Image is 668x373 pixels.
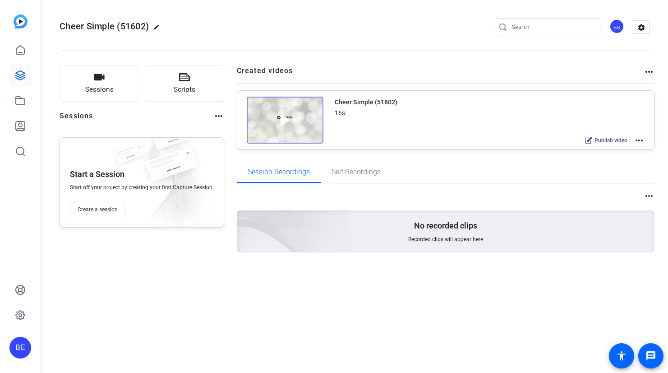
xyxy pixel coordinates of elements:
[616,350,627,361] mat-icon: accessibility
[153,24,164,35] mat-icon: edit
[609,19,625,35] ngx-avatar: Brian Stauffer
[634,135,645,146] mat-icon: more_horiz
[145,65,225,102] button: Scripts
[632,21,650,34] mat-icon: settings
[60,65,139,102] button: Sessions
[85,84,114,95] span: Sessions
[213,111,224,121] mat-icon: more_horiz
[594,137,627,144] span: Publish video
[644,191,654,201] mat-icon: more_horiz
[60,111,93,128] h2: Sessions
[512,22,593,33] input: Search
[645,350,656,361] mat-icon: message
[14,14,28,28] img: blue-gradient.svg
[609,19,624,34] div: BS
[70,169,124,180] p: Start a Session
[110,143,150,170] img: fake-session.png
[335,107,345,118] div: 16s
[70,202,125,217] button: Create a session
[644,66,654,77] mat-icon: more_horiz
[237,65,644,83] h2: Created videos
[247,97,323,144] img: Creator Project Thumbnail
[408,236,483,243] span: Recorded clips will appear here
[9,337,31,359] div: BE
[60,21,149,32] span: Cheer Simple (51602)
[414,220,477,231] p: No recorded clips
[332,168,381,176] span: Self Recordings
[70,184,214,191] span: Start off your project by creating your first Capture Session.
[138,147,205,191] img: fake-session.png
[136,121,351,317] img: embarkstudio-empty-session.png
[78,206,118,213] span: Create a session
[174,84,195,95] span: Scripts
[335,97,397,107] div: Cheer Simple (51602)
[248,168,310,176] span: Session Recordings
[147,124,196,157] img: fake-session.png
[132,135,219,232] img: embarkstudio-empty-session.png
